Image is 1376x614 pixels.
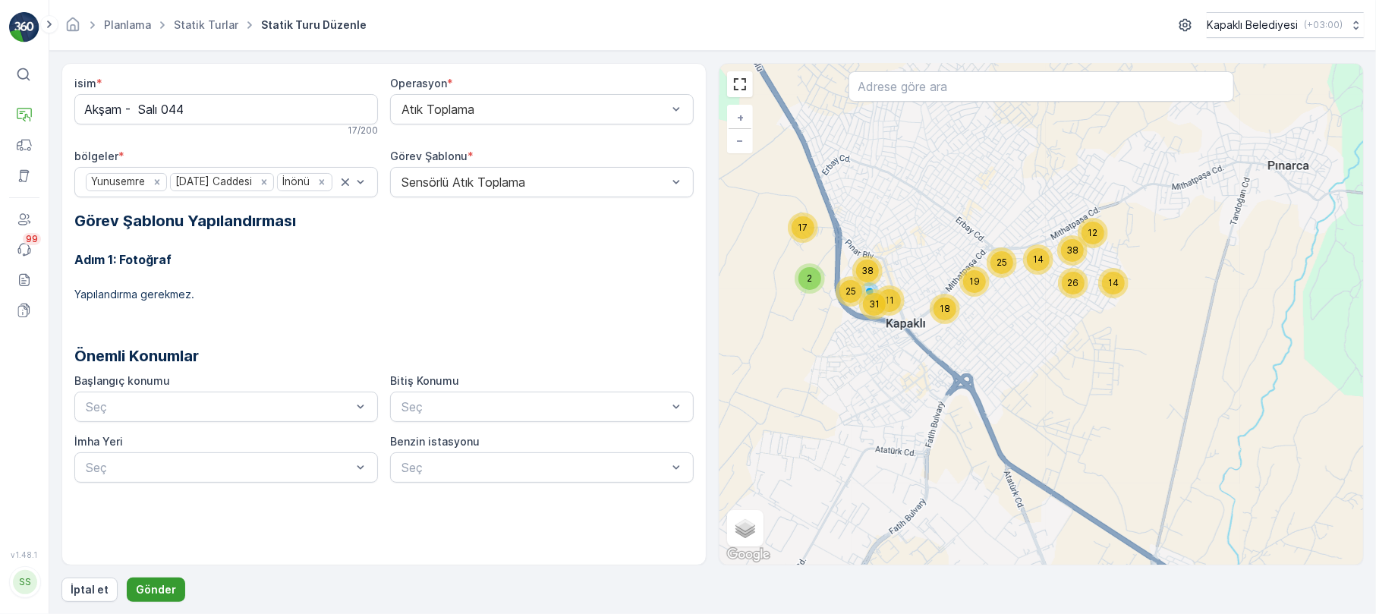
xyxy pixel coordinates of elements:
[849,71,1235,102] input: Adrese göre ara
[1207,12,1364,38] button: Kapaklı Belediyesi(+03:00)
[74,250,694,269] h3: Adım 1: Fotoğraf
[74,374,170,387] label: Başlangıç konumu
[13,570,37,594] div: SS
[174,18,238,31] a: Statik Turlar
[9,235,39,265] a: 99
[74,287,694,302] p: Yapılandırma gerekmez.
[729,512,762,545] a: Layers
[61,578,118,602] button: İptal et
[1078,218,1108,248] div: 12
[136,582,176,597] p: Gönder
[127,578,185,602] button: Gönder
[930,294,960,324] div: 18
[723,545,773,565] a: Bu bölgeyi Google Haritalar'da açın (yeni pencerede açılır)
[149,175,165,189] div: Remove Yunusemre
[1033,253,1044,265] span: 14
[859,289,890,320] div: 31
[788,213,818,243] div: 17
[1108,277,1119,288] span: 14
[940,303,950,314] span: 18
[836,276,866,307] div: 25
[401,458,667,477] p: Seç
[390,374,459,387] label: Bitiş Konumu
[1207,17,1298,33] p: Kapaklı Belediyesi
[885,294,894,306] span: 11
[723,545,773,565] img: Google
[852,256,883,286] div: 38
[798,222,808,233] span: 17
[874,285,905,316] div: 11
[997,257,1007,268] span: 25
[74,209,694,232] h2: Görev Şablonu Yapılandırması
[737,134,745,146] span: −
[278,174,312,190] div: İnönü
[313,175,330,189] div: Remove İnönü
[74,150,118,162] label: bölgeler
[258,17,370,33] span: Statik Turu Düzenle
[1058,268,1088,298] div: 26
[390,77,447,90] label: Operasyon
[74,77,96,90] label: isim
[390,150,468,162] label: Görev Şablonu
[86,398,351,416] p: Seç
[959,266,990,297] div: 19
[869,298,880,310] span: 31
[969,276,980,287] span: 19
[1066,244,1078,256] span: 38
[9,12,39,43] img: logo
[1057,235,1088,266] div: 38
[71,582,109,597] p: İptal et
[9,550,39,559] span: v 1.48.1
[845,285,856,297] span: 25
[104,18,151,31] a: Planlama
[737,111,744,124] span: +
[1304,19,1343,31] p: ( +03:00 )
[171,174,254,190] div: [DATE] Caddesi
[808,272,813,284] span: 2
[74,345,694,367] p: Önemli Konumlar
[861,265,874,276] span: 38
[256,175,272,189] div: Remove 19 Mayıs Caddesi
[86,458,351,477] p: Seç
[729,129,751,152] a: Uzaklaştır
[74,435,123,448] label: İmha Yeri
[729,73,751,96] a: View Fullscreen
[987,247,1017,278] div: 25
[1088,227,1098,238] span: 12
[348,124,378,137] p: 17 / 200
[401,398,667,416] p: Seç
[1098,268,1129,298] div: 14
[1068,277,1079,288] span: 26
[26,233,38,245] p: 99
[1023,244,1053,275] div: 14
[9,562,39,602] button: SS
[795,263,825,294] div: 2
[65,22,81,35] a: Ana Sayfa
[87,174,147,190] div: Yunusemre
[729,106,751,129] a: Yakınlaştır
[390,435,480,448] label: Benzin istasyonu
